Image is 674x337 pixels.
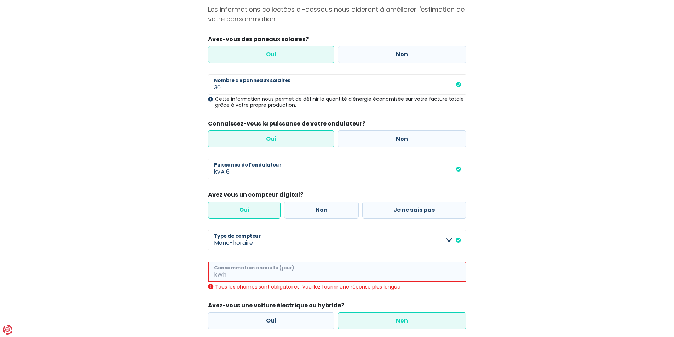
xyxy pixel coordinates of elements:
[208,35,466,46] legend: Avez-vous des paneaux solaires?
[208,284,466,290] div: Tous les champs sont obligatoires. Veuillez fournir une réponse plus longue
[208,5,466,24] p: Les informations collectées ci-dessous nous aideront à améliorer l'estimation de votre consommation
[208,191,466,202] legend: Avez vous un compteur digital?
[338,130,466,147] label: Non
[208,130,335,147] label: Oui
[362,202,466,219] label: Je ne sais pas
[208,46,335,63] label: Oui
[208,202,281,219] label: Oui
[208,159,226,179] span: kVA
[208,262,228,282] span: kWh
[208,312,335,329] label: Oui
[208,96,466,108] div: Cette information nous permet de définir la quantité d'énergie économisée sur votre facture total...
[284,202,359,219] label: Non
[208,301,466,312] legend: Avez-vous une voiture électrique ou hybride?
[208,120,466,130] legend: Connaissez-vous la puissance de votre ondulateur?
[338,312,466,329] label: Non
[338,46,466,63] label: Non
